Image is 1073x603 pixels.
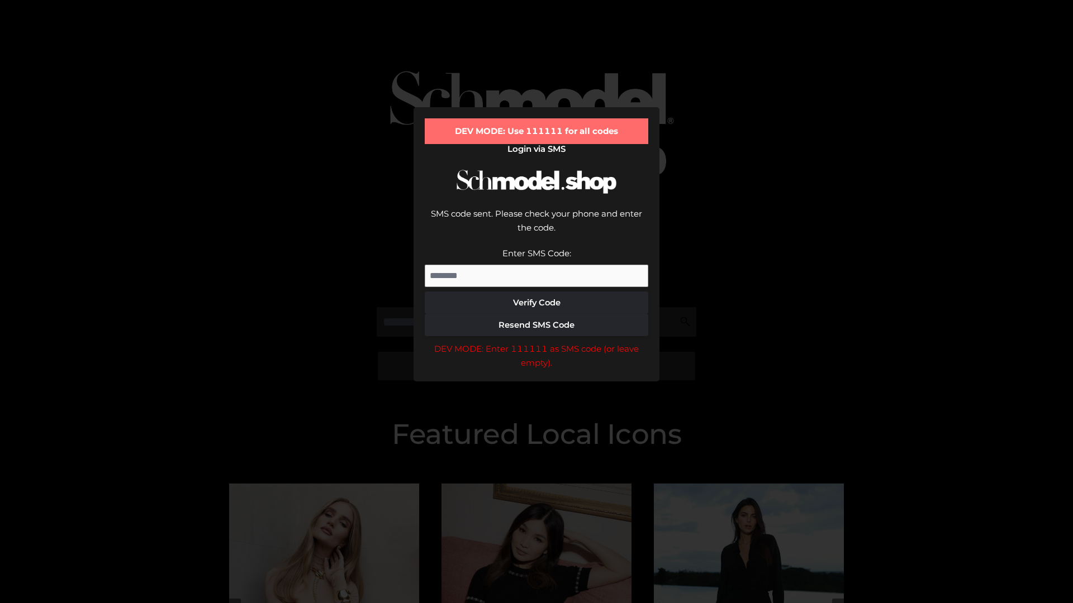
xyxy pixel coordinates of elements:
[425,118,648,144] div: DEV MODE: Use 111111 for all codes
[425,342,648,370] div: DEV MODE: Enter 111111 as SMS code (or leave empty).
[425,291,648,314] button: Verify Code
[453,160,620,204] img: Schmodel Logo
[425,314,648,336] button: Resend SMS Code
[425,144,648,154] h2: Login via SMS
[502,248,571,259] label: Enter SMS Code:
[425,207,648,246] div: SMS code sent. Please check your phone and enter the code.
